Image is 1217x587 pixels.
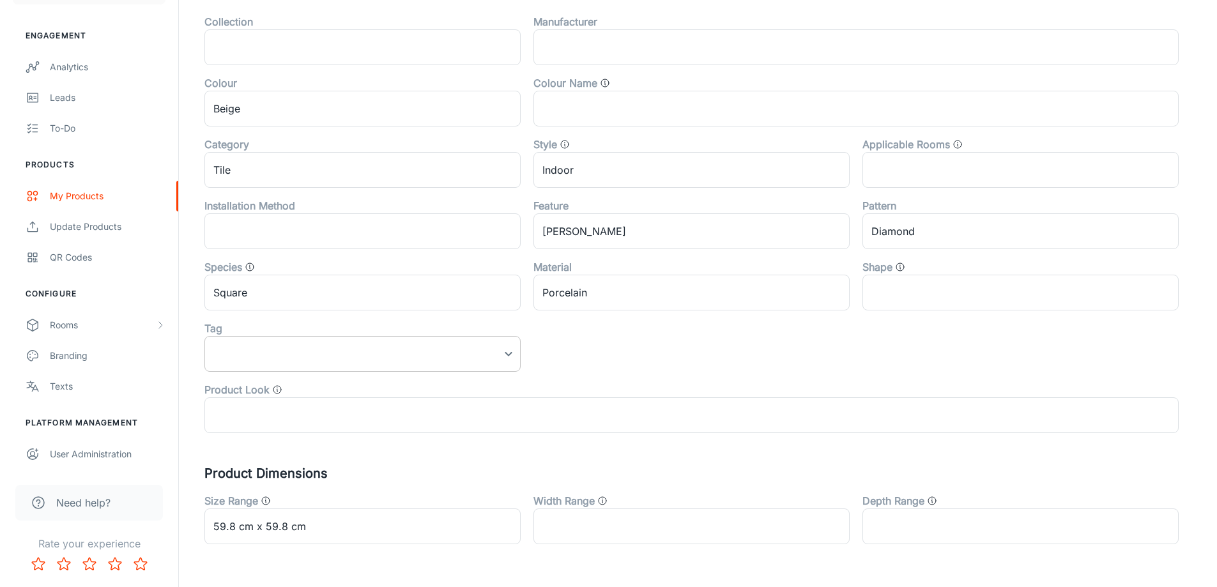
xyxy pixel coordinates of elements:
[10,536,168,551] p: Rate your experience
[862,198,896,213] label: Pattern
[533,259,572,275] label: Material
[533,14,597,29] label: Manufacturer
[204,321,222,336] label: Tag
[77,551,102,577] button: Rate 3 star
[50,379,165,393] div: Texts
[862,493,924,508] label: Depth Range
[862,259,892,275] label: Shape
[204,493,258,508] label: Size Range
[128,551,153,577] button: Rate 5 star
[102,551,128,577] button: Rate 4 star
[50,447,165,461] div: User Administration
[533,198,569,213] label: Feature
[862,137,950,152] label: Applicable Rooms
[50,349,165,363] div: Branding
[245,262,255,272] svg: Product species, such as "Oak"
[50,220,165,234] div: Update Products
[953,139,963,149] svg: The type of rooms this product can be applied to
[204,75,237,91] label: Colour
[204,137,249,152] label: Category
[50,318,155,332] div: Rooms
[51,551,77,577] button: Rate 2 star
[204,198,295,213] label: Installation Method
[26,551,51,577] button: Rate 1 star
[204,464,1191,483] h5: Product Dimensions
[50,91,165,105] div: Leads
[533,137,557,152] label: Style
[533,75,597,91] label: Colour Name
[272,385,282,395] svg: Overall product aesthetic, such as Wood Look, Stone Look
[50,250,165,264] div: QR Codes
[600,78,610,88] svg: General colour categories. i.e Cloud, Eclipse, Gallery Opening
[560,139,570,149] svg: Product style, such as "Traditional" or "Minimalist"
[533,493,595,508] label: Width Range
[56,495,111,510] span: Need help?
[927,496,937,506] svg: (i.e. 3" - 6")
[204,259,242,275] label: Species
[50,60,165,74] div: Analytics
[204,14,253,29] label: Collection
[50,189,165,203] div: My Products
[204,382,270,397] label: Product Look
[50,121,165,135] div: To-do
[597,496,608,506] svg: (i.e. 3" - 6")
[895,262,905,272] svg: Shape of the product, such as "Rectangle", "Runner"
[261,496,271,506] svg: (i.e. 3" x 2")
